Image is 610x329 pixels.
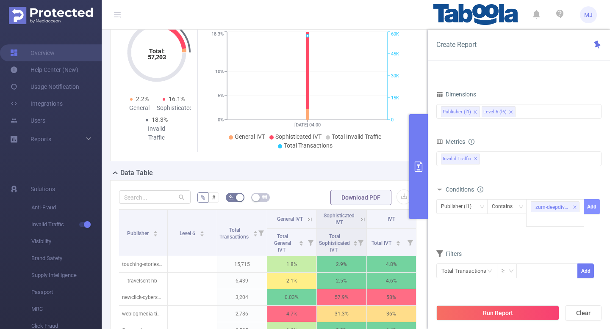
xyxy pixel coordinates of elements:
[436,41,477,49] span: Create Report
[118,273,167,289] p: travelsent-hb
[396,239,401,244] div: Sort
[584,6,593,23] span: MJ
[30,181,55,197] span: Solutions
[217,306,267,322] p: 2,786
[10,112,45,129] a: Users
[253,230,258,232] i: icon: caret-up
[30,131,51,148] a: Reports
[317,306,366,322] p: 31.3%
[391,117,394,123] tspan: 0
[9,7,93,24] img: Protected Media
[509,269,514,274] i: icon: down
[317,273,366,289] p: 2.5%
[436,91,476,98] span: Dimensions
[215,69,224,74] tspan: 10%
[211,32,224,37] tspan: 18.3%
[31,216,102,233] span: Invalid Traffic
[200,230,205,235] div: Sort
[267,306,317,322] p: 4.7%
[31,250,102,267] span: Brand Safety
[275,133,322,140] span: Sophisticated IVT
[509,110,513,115] i: icon: close
[330,190,391,205] button: Download PDF
[267,273,317,289] p: 2.1%
[139,124,174,142] div: Invalid Traffic
[217,273,267,289] p: 6,439
[469,139,474,145] i: icon: info-circle
[274,233,291,253] span: Total General IVT
[474,154,477,164] span: ✕
[201,194,205,201] span: %
[573,205,577,210] i: icon: close
[229,195,234,200] i: icon: bg-colors
[180,230,197,236] span: Level 6
[267,256,317,272] p: 1.8%
[317,256,366,272] p: 2.9%
[200,230,205,232] i: icon: caret-up
[441,200,477,214] div: Publisher (l1)
[577,263,594,278] button: Add
[119,190,191,204] input: Search...
[118,256,167,272] p: touching-storieschannel
[492,200,518,214] div: Contains
[31,267,102,284] span: Supply Intelligence
[149,48,164,55] tspan: Total:
[535,202,570,213] div: zum-deepdivead
[317,289,366,305] p: 57.9%
[324,213,355,225] span: Sophisticated IVT
[441,154,480,164] span: Invalid Traffic
[253,233,258,236] i: icon: caret-down
[31,301,102,318] span: MRC
[118,289,167,305] p: newclick-cyberspace-lriko
[332,133,381,140] span: Total Invalid Traffic
[153,230,158,232] i: icon: caret-up
[31,284,102,301] span: Passport
[391,51,399,57] tspan: 45K
[31,233,102,250] span: Visibility
[255,210,267,256] i: Filter menu
[483,107,507,118] div: Level 6 (l6)
[147,54,166,60] tspan: 57,203
[367,256,416,272] p: 4.8%
[367,306,416,322] p: 36%
[262,195,267,200] i: icon: table
[446,186,483,193] span: Conditions
[531,201,579,212] li: zum-deepdivead
[353,239,358,242] i: icon: caret-up
[305,229,316,256] i: Filter menu
[441,106,480,117] li: Publisher (l1)
[299,242,304,245] i: icon: caret-down
[367,289,416,305] p: 58%
[388,216,395,222] span: IVT
[218,93,224,99] tspan: 5%
[267,289,317,305] p: 0.03%
[153,230,158,235] div: Sort
[482,106,516,117] li: Level 6 (l6)
[294,122,321,128] tspan: [DATE] 04:00
[10,95,63,112] a: Integrations
[284,142,333,149] span: Total Transactions
[153,233,158,236] i: icon: caret-down
[212,194,216,201] span: #
[217,256,267,272] p: 15,715
[396,239,400,242] i: icon: caret-up
[217,289,267,305] p: 3,204
[353,242,358,245] i: icon: caret-down
[277,216,303,222] span: General IVT
[157,104,191,112] div: Sophisticated
[436,138,465,145] span: Metrics
[122,104,157,112] div: General
[480,204,485,210] i: icon: down
[443,107,471,118] div: Publisher (l1)
[299,239,304,244] div: Sort
[565,305,602,321] button: Clear
[319,233,350,253] span: Total Sophisticated IVT
[10,44,55,61] a: Overview
[169,96,185,102] span: 16.1%
[118,306,167,322] p: weblogmedia-tipsandtrickst
[391,32,399,37] tspan: 60K
[367,273,416,289] p: 4.6%
[31,199,102,216] span: Anti-Fraud
[30,136,51,143] span: Reports
[127,230,150,236] span: Publisher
